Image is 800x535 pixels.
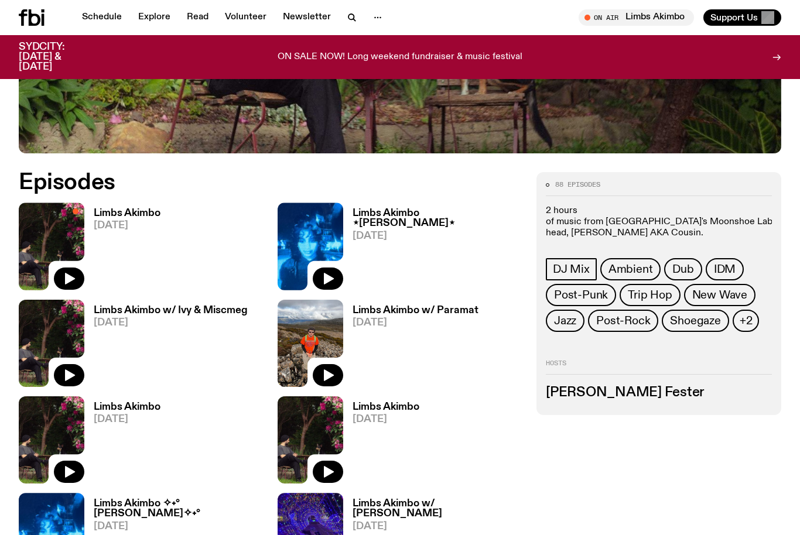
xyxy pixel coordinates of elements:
[218,9,273,26] a: Volunteer
[94,318,248,328] span: [DATE]
[672,263,693,276] span: Dub
[733,310,760,332] button: +2
[546,205,772,239] p: 2 hours of music from [GEOGRAPHIC_DATA]'s Moonshoe Label head, [PERSON_NAME] AKA Cousin.
[546,258,597,280] a: DJ Mix
[84,208,160,290] a: Limbs Akimbo[DATE]
[343,208,522,290] a: Limbs Akimbo ⋆[PERSON_NAME]⋆[DATE]
[94,522,264,531] span: [DATE]
[620,284,680,306] a: Trip Hop
[579,9,694,26] button: On AirLimbs Akimbo
[84,402,160,483] a: Limbs Akimbo[DATE]
[588,310,658,332] a: Post-Rock
[710,12,758,23] span: Support Us
[546,284,616,306] a: Post-Punk
[546,360,772,374] h2: Hosts
[94,208,160,218] h3: Limbs Akimbo
[684,284,755,306] a: New Wave
[664,258,702,280] a: Dub
[278,396,343,483] img: Jackson sits at an outdoor table, legs crossed and gazing at a black and brown dog also sitting a...
[94,402,160,412] h3: Limbs Akimbo
[94,221,160,231] span: [DATE]
[84,306,248,387] a: Limbs Akimbo w/ Ivy & Miscmeg[DATE]
[19,172,522,193] h2: Episodes
[131,9,177,26] a: Explore
[546,310,584,332] a: Jazz
[19,300,84,387] img: Jackson sits at an outdoor table, legs crossed and gazing at a black and brown dog also sitting a...
[596,314,650,327] span: Post-Rock
[75,9,129,26] a: Schedule
[600,258,661,280] a: Ambient
[276,9,338,26] a: Newsletter
[692,289,747,301] span: New Wave
[353,208,522,228] h3: Limbs Akimbo ⋆[PERSON_NAME]⋆
[353,402,419,412] h3: Limbs Akimbo
[608,263,653,276] span: Ambient
[353,231,522,241] span: [DATE]
[353,414,419,424] span: [DATE]
[554,289,608,301] span: Post-Punk
[628,289,672,301] span: Trip Hop
[19,42,94,72] h3: SYDCITY: [DATE] & [DATE]
[94,306,248,315] h3: Limbs Akimbo w/ Ivy & Miscmeg
[706,258,744,280] a: IDM
[353,522,522,531] span: [DATE]
[703,9,781,26] button: Support Us
[180,9,216,26] a: Read
[555,181,600,188] span: 88 episodes
[553,263,590,276] span: DJ Mix
[278,52,522,63] p: ON SALE NOW! Long weekend fundraiser & music festival
[19,396,84,483] img: Jackson sits at an outdoor table, legs crossed and gazing at a black and brown dog also sitting a...
[714,263,736,276] span: IDM
[554,314,576,327] span: Jazz
[94,499,264,519] h3: Limbs Akimbo ✧˖°[PERSON_NAME]✧˖°
[740,314,753,327] span: +2
[94,414,160,424] span: [DATE]
[353,318,478,328] span: [DATE]
[343,306,478,387] a: Limbs Akimbo w/ Paramat[DATE]
[670,314,720,327] span: Shoegaze
[343,402,419,483] a: Limbs Akimbo[DATE]
[353,306,478,315] h3: Limbs Akimbo w/ Paramat
[662,310,729,332] a: Shoegaze
[19,203,84,290] img: Jackson sits at an outdoor table, legs crossed and gazing at a black and brown dog also sitting a...
[546,386,772,399] h3: [PERSON_NAME] Fester
[353,499,522,519] h3: Limbs Akimbo w/ [PERSON_NAME]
